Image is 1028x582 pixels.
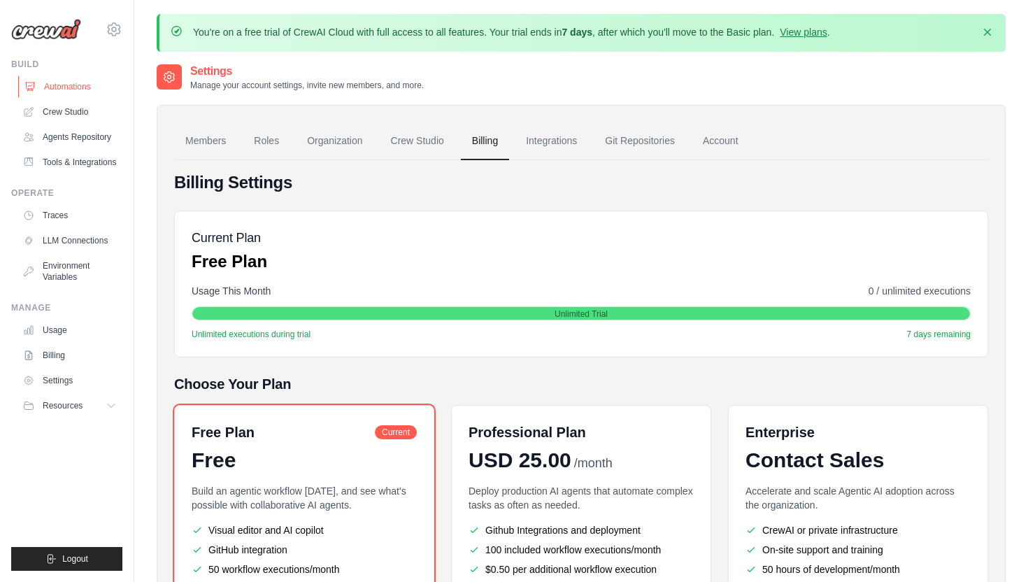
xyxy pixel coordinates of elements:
[745,423,971,442] h6: Enterprise
[574,454,613,473] span: /month
[193,25,830,39] p: You're on a free trial of CrewAI Cloud with full access to all features. Your trial ends in , aft...
[243,122,290,160] a: Roles
[745,523,971,537] li: CrewAI or private infrastructure
[17,126,122,148] a: Agents Repository
[11,59,122,70] div: Build
[380,122,455,160] a: Crew Studio
[192,484,417,512] p: Build an agentic workflow [DATE], and see what's possible with collaborative AI agents.
[745,543,971,557] li: On-site support and training
[869,284,971,298] span: 0 / unlimited executions
[469,562,694,576] li: $0.50 per additional workflow execution
[62,553,88,565] span: Logout
[174,122,237,160] a: Members
[17,255,122,288] a: Environment Variables
[469,484,694,512] p: Deploy production AI agents that automate complex tasks as often as needed.
[745,562,971,576] li: 50 hours of development/month
[174,171,988,194] h4: Billing Settings
[192,329,310,340] span: Unlimited executions during trial
[555,308,608,320] span: Unlimited Trial
[192,543,417,557] li: GitHub integration
[11,19,81,40] img: Logo
[594,122,686,160] a: Git Repositories
[692,122,750,160] a: Account
[469,448,571,473] span: USD 25.00
[190,80,424,91] p: Manage your account settings, invite new members, and more.
[11,302,122,313] div: Manage
[192,284,271,298] span: Usage This Month
[296,122,373,160] a: Organization
[17,151,122,173] a: Tools & Integrations
[745,448,971,473] div: Contact Sales
[17,319,122,341] a: Usage
[192,523,417,537] li: Visual editor and AI copilot
[11,187,122,199] div: Operate
[192,250,267,273] p: Free Plan
[375,425,417,439] span: Current
[192,228,267,248] h5: Current Plan
[780,27,827,38] a: View plans
[745,484,971,512] p: Accelerate and scale Agentic AI adoption across the organization.
[17,204,122,227] a: Traces
[11,547,122,571] button: Logout
[469,523,694,537] li: Github Integrations and deployment
[461,122,509,160] a: Billing
[17,101,122,123] a: Crew Studio
[192,562,417,576] li: 50 workflow executions/month
[174,374,988,394] h5: Choose Your Plan
[192,423,255,442] h6: Free Plan
[469,423,586,442] h6: Professional Plan
[17,344,122,367] a: Billing
[192,448,417,473] div: Free
[17,229,122,252] a: LLM Connections
[18,76,124,98] a: Automations
[17,369,122,392] a: Settings
[17,395,122,417] button: Resources
[562,27,592,38] strong: 7 days
[43,400,83,411] span: Resources
[469,543,694,557] li: 100 included workflow executions/month
[515,122,588,160] a: Integrations
[907,329,971,340] span: 7 days remaining
[190,63,424,80] h2: Settings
